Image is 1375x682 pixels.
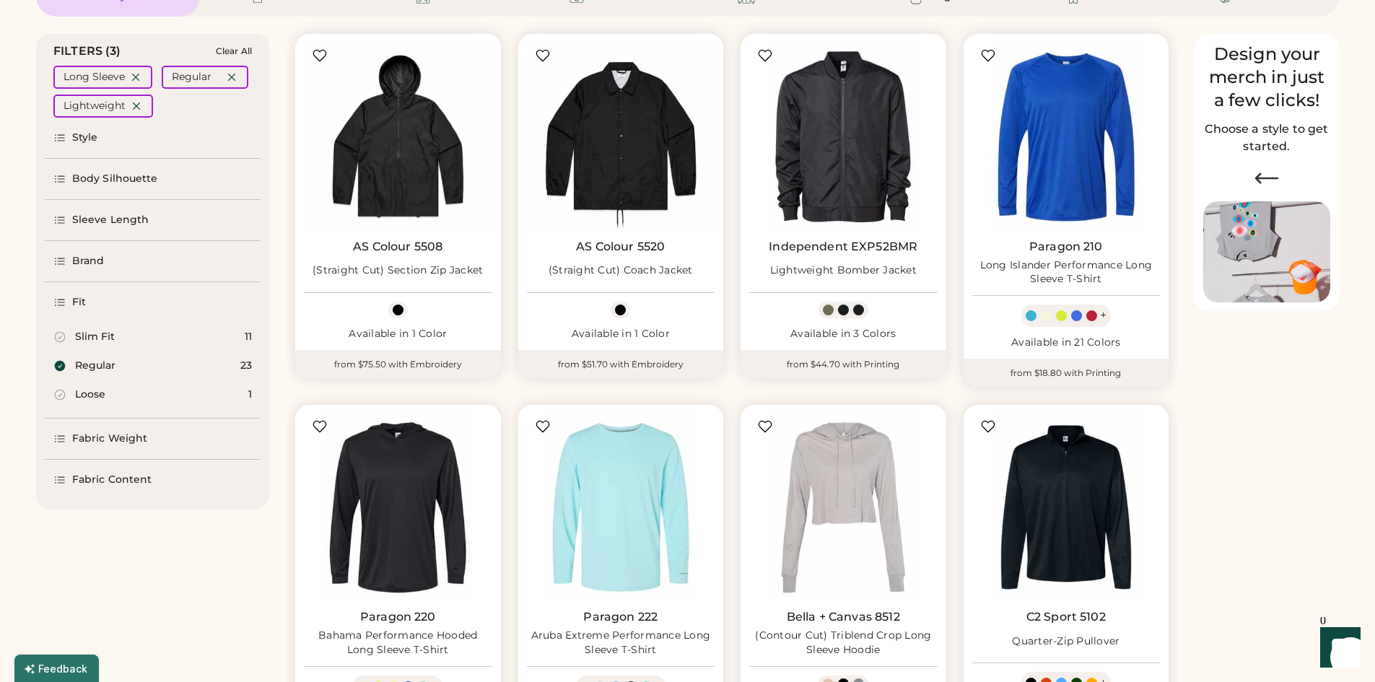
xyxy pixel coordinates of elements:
img: AS Colour 5508 (Straight Cut) Section Zip Jacket [304,43,492,231]
img: C2 Sport 5102 Quarter-Zip Pullover [972,414,1161,602]
img: BELLA + CANVAS 8512 (Contour Cut) Triblend Crop Long Sleeve Hoodie [749,414,938,602]
div: (Straight Cut) Coach Jacket [549,263,693,278]
div: Design your merch in just a few clicks! [1203,43,1330,112]
div: Regular [75,359,115,373]
img: Image of Lisa Congdon Eye Print on T-Shirt and Hat [1203,201,1330,303]
div: Brand [72,254,105,268]
a: AS Colour 5508 [353,240,442,254]
div: Fabric Content [72,473,152,487]
div: 11 [245,330,252,344]
div: Fabric Weight [72,432,147,446]
div: Long Islander Performance Long Sleeve T-Shirt [972,258,1161,287]
div: Available in 1 Color [527,327,715,341]
div: Body Silhouette [72,172,158,186]
div: Style [72,131,98,145]
img: Paragon 210 Long Islander Performance Long Sleeve T-Shirt [972,43,1161,231]
div: Clear All [216,46,252,56]
a: Paragon 210 [1029,240,1103,254]
div: Loose [75,388,105,402]
div: FILTERS (3) [53,43,121,60]
div: Available in 1 Color [304,327,492,341]
img: Independent Trading Co. EXP52BMR Lightweight Bomber Jacket [749,43,938,231]
div: from $51.70 with Embroidery [518,350,724,379]
a: Paragon 220 [360,610,436,624]
a: Paragon 222 [583,610,658,624]
div: Bahama Performance Hooded Long Sleeve T-Shirt [304,629,492,657]
div: Quarter-Zip Pullover [1012,634,1119,649]
h2: Choose a style to get started. [1203,121,1330,155]
div: Aruba Extreme Performance Long Sleeve T-Shirt [527,629,715,657]
img: AS Colour 5520 (Straight Cut) Coach Jacket [527,43,715,231]
div: 23 [240,359,252,373]
img: Paragon 222 Aruba Extreme Performance Long Sleeve T-Shirt [527,414,715,602]
div: Long Sleeve [64,70,125,84]
a: Independent EXP52BMR [769,240,917,254]
div: from $75.50 with Embroidery [295,350,501,379]
div: Sleeve Length [72,213,149,227]
div: Lightweight Bomber Jacket [770,263,917,278]
div: Lightweight [64,99,126,113]
div: from $44.70 with Printing [741,350,946,379]
iframe: Front Chat [1306,617,1369,679]
a: Bella + Canvas 8512 [787,610,900,624]
img: Paragon 220 Bahama Performance Hooded Long Sleeve T-Shirt [304,414,492,602]
div: (Contour Cut) Triblend Crop Long Sleeve Hoodie [749,629,938,657]
div: Slim Fit [75,330,115,344]
div: Available in 21 Colors [972,336,1161,350]
div: Regular [172,70,211,84]
a: C2 Sport 5102 [1026,610,1106,624]
div: Available in 3 Colors [749,327,938,341]
div: (Straight Cut) Section Zip Jacket [313,263,483,278]
div: Fit [72,295,86,310]
div: from $18.80 with Printing [964,359,1169,388]
div: + [1100,307,1106,323]
a: AS Colour 5520 [576,240,665,254]
div: 1 [248,388,252,402]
